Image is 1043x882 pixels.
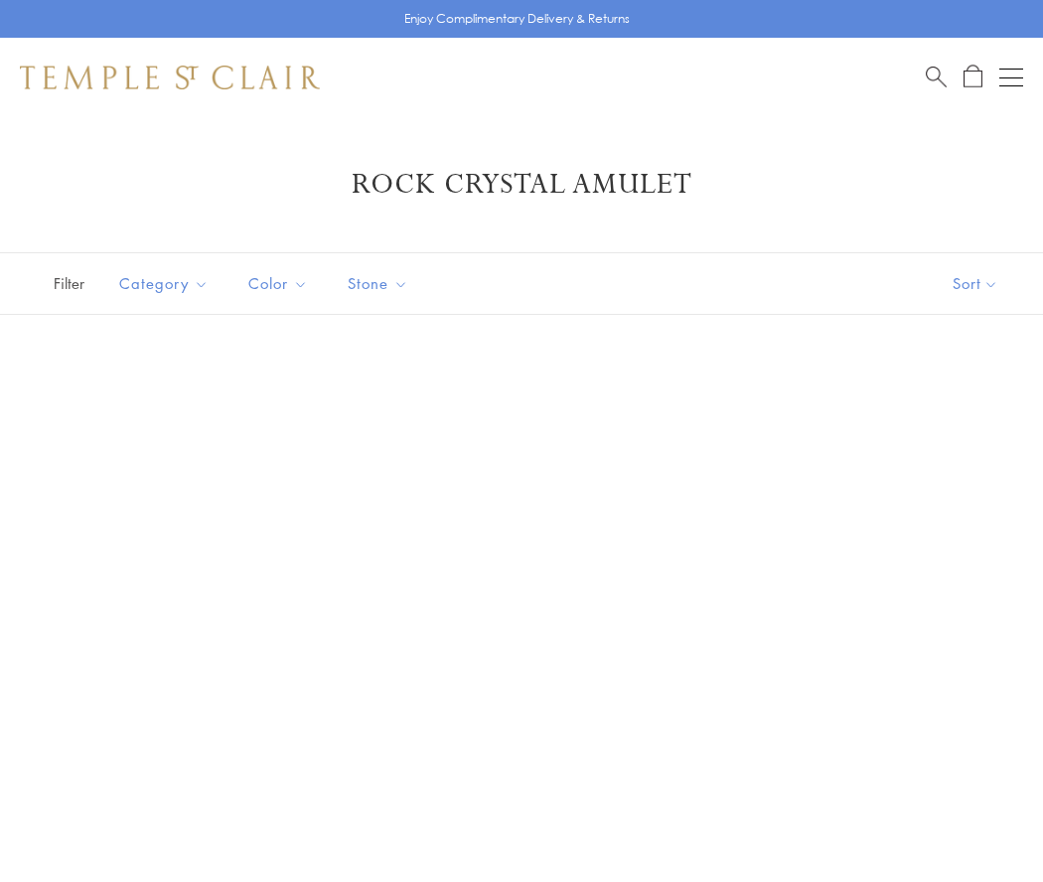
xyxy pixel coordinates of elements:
[20,66,320,89] img: Temple St. Clair
[338,271,423,296] span: Stone
[333,261,423,306] button: Stone
[999,66,1023,89] button: Open navigation
[233,261,323,306] button: Color
[926,65,947,89] a: Search
[964,65,982,89] a: Open Shopping Bag
[908,253,1043,314] button: Show sort by
[238,271,323,296] span: Color
[104,261,223,306] button: Category
[50,167,993,203] h1: Rock Crystal Amulet
[109,271,223,296] span: Category
[404,9,630,29] p: Enjoy Complimentary Delivery & Returns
